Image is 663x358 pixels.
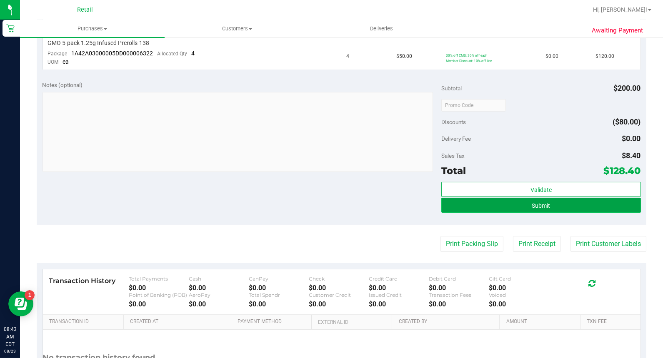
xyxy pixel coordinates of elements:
div: Point of Banking (POB) [129,292,189,298]
div: Total Spendr [249,292,309,298]
span: Submit [532,202,550,209]
span: $50.00 [396,52,412,60]
div: Total Payments [129,276,189,282]
iframe: Resource center unread badge [25,290,35,300]
iframe: Resource center [8,291,33,316]
div: $0.00 [489,300,549,308]
span: ($80.00) [613,117,641,126]
div: $0.00 [189,284,249,292]
p: 08:43 AM EDT [4,326,16,348]
div: Gift Card [489,276,549,282]
button: Print Customer Labels [570,236,646,252]
div: $0.00 [129,284,189,292]
button: Print Receipt [513,236,561,252]
div: Cash [189,276,249,282]
span: $0.00 [622,134,641,143]
th: External ID [311,315,392,330]
span: Notes (optional) [43,82,83,88]
div: $0.00 [309,284,369,292]
span: Allocated Qty [158,51,188,57]
div: Customer Credit [309,292,369,298]
div: $0.00 [429,300,489,308]
span: Hi, [PERSON_NAME]! [593,6,647,13]
div: $0.00 [189,300,249,308]
span: $200.00 [614,84,641,92]
button: Validate [441,182,641,197]
span: 4 [347,52,350,60]
span: Deliveries [359,25,404,32]
span: 4 [192,50,195,57]
span: $0.00 [546,52,559,60]
inline-svg: Retail [6,24,15,32]
span: $120.00 [595,52,614,60]
div: $0.00 [309,300,369,308]
div: Check [309,276,369,282]
span: $8.40 [622,151,641,160]
span: Retail [77,6,93,13]
div: $0.00 [429,284,489,292]
p: 08/23 [4,348,16,354]
a: Txn Fee [587,318,630,325]
span: Sales Tax [441,152,465,159]
div: Voided [489,292,549,298]
span: 30% off CMS: 30% off each [446,53,488,57]
span: Customers [165,25,309,32]
div: Credit Card [369,276,429,282]
div: AeroPay [189,292,249,298]
span: Purchases [20,25,165,32]
span: Validate [530,186,552,193]
a: Payment Method [238,318,308,325]
span: Subtotal [441,85,462,92]
span: GMO 5-pack 1.25g Infused Prerolls-138 [48,39,150,47]
span: 1A42A03000005DD000006322 [72,50,153,57]
span: UOM [48,59,59,65]
input: Promo Code [441,99,506,112]
div: Transaction Fees [429,292,489,298]
a: Transaction ID [49,318,120,325]
span: Package [48,51,68,57]
span: $128.40 [604,165,641,177]
div: $0.00 [249,284,309,292]
button: Print Packing Slip [440,236,503,252]
a: Customers [165,20,309,37]
div: $0.00 [369,300,429,308]
div: Debit Card [429,276,489,282]
span: ea [63,58,69,65]
div: $0.00 [369,284,429,292]
span: Member Discount: 10% off line [446,59,492,63]
span: Awaiting Payment [592,26,643,35]
div: $0.00 [249,300,309,308]
div: $0.00 [489,284,549,292]
a: Deliveries [309,20,454,37]
a: Purchases [20,20,165,37]
span: Total [441,165,466,177]
div: Issued Credit [369,292,429,298]
div: $0.00 [129,300,189,308]
a: Amount [506,318,577,325]
span: Delivery Fee [441,135,471,142]
span: Discounts [441,114,466,129]
a: Created At [130,318,228,325]
button: Submit [441,198,641,213]
a: Created By [399,318,496,325]
div: CanPay [249,276,309,282]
